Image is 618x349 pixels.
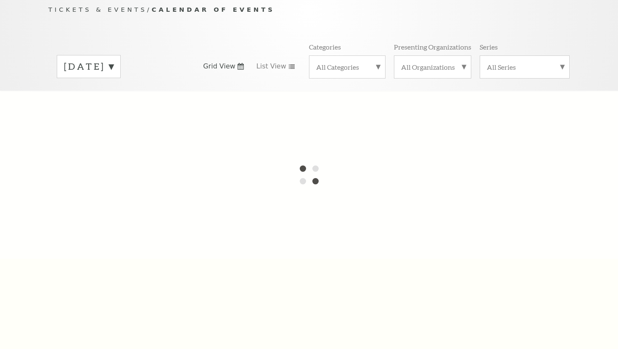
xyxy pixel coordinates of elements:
[64,60,114,73] label: [DATE]
[309,42,341,51] p: Categories
[256,62,286,71] span: List View
[203,62,235,71] span: Grid View
[401,63,464,71] label: All Organizations
[48,6,147,13] span: Tickets & Events
[394,42,471,51] p: Presenting Organizations
[480,42,498,51] p: Series
[48,5,570,15] p: /
[487,63,563,71] label: All Series
[316,63,378,71] label: All Categories
[152,6,275,13] span: Calendar of Events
